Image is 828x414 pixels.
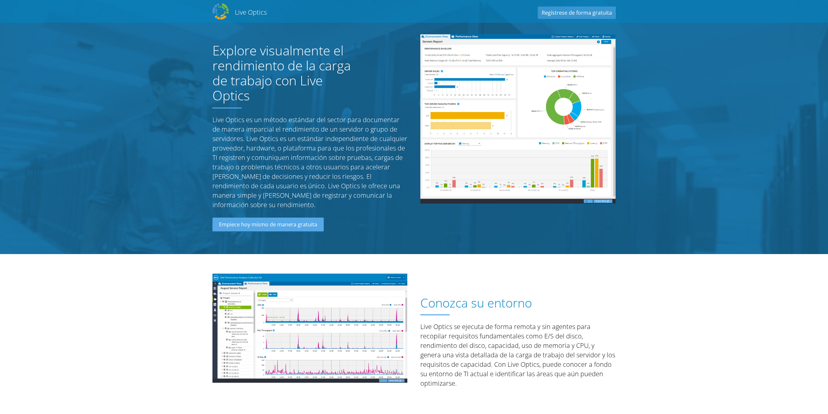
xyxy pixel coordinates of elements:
p: Live Optics se ejecuta de forma remota y sin agentes para recopilar requisitos fundamentales como... [420,322,616,388]
p: Live Optics es un método estándar del sector para documentar de manera imparcial el rendimiento d... [212,115,408,209]
img: Server Report [420,34,616,204]
img: Understand Your Environment [212,274,408,383]
a: Regístrese de forma gratuita [538,7,616,19]
img: Dell Dpack [212,3,229,20]
h1: Explore visualmente el rendimiento de la carga de trabajo con Live Optics [212,43,359,103]
h2: Live Optics [235,8,267,17]
a: Empiece hoy mismo de manera gratuita [212,218,324,232]
h1: Conozca su entorno [420,296,612,310]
